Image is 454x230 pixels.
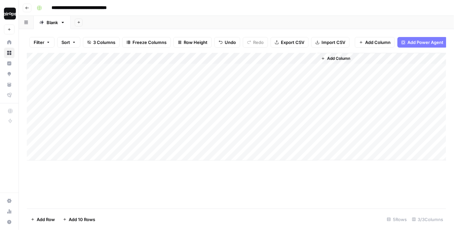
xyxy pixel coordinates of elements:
a: Usage [4,206,15,217]
span: Add 10 Rows [69,216,95,223]
span: 3 Columns [93,39,115,46]
button: Export CSV [271,37,309,48]
a: Insights [4,58,15,69]
button: Add 10 Rows [59,214,99,225]
button: 3 Columns [83,37,120,48]
button: Redo [243,37,268,48]
button: Help + Support [4,217,15,227]
span: Import CSV [322,39,345,46]
a: Blank [34,16,71,29]
span: Redo [253,39,264,46]
button: Sort [57,37,80,48]
a: Flightpath [4,90,15,100]
a: Your Data [4,79,15,90]
button: Row Height [173,37,212,48]
a: Settings [4,196,15,206]
a: Opportunities [4,69,15,79]
span: Add Power Agent [407,39,443,46]
span: Add Column [327,56,350,61]
span: Sort [61,39,70,46]
span: Freeze Columns [132,39,167,46]
a: Home [4,37,15,48]
div: 5 Rows [384,214,409,225]
span: Export CSV [281,39,304,46]
a: Browse [4,48,15,58]
span: Add Row [37,216,55,223]
div: 3/3 Columns [409,214,446,225]
button: Add Row [27,214,59,225]
span: Row Height [184,39,208,46]
span: Undo [225,39,236,46]
button: Freeze Columns [122,37,171,48]
button: Add Column [319,54,353,63]
button: Undo [214,37,240,48]
button: Filter [29,37,55,48]
span: Filter [34,39,44,46]
span: Add Column [365,39,391,46]
button: Add Power Agent [397,37,447,48]
button: Add Column [355,37,395,48]
div: Blank [47,19,58,26]
img: Dille-Sandbox Logo [4,8,16,19]
button: Workspace: Dille-Sandbox [4,5,15,22]
button: Import CSV [311,37,350,48]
